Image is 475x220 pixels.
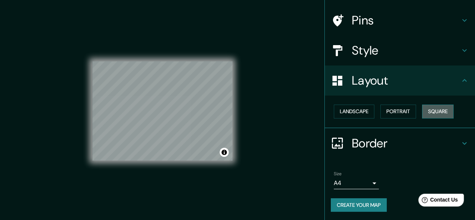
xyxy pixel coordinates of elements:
[92,61,232,161] canvas: Map
[325,65,475,96] div: Layout
[325,35,475,65] div: Style
[352,73,460,88] h4: Layout
[334,170,342,177] label: Size
[334,105,374,118] button: Landscape
[352,43,460,58] h4: Style
[380,105,416,118] button: Portrait
[352,13,460,28] h4: Pins
[352,136,460,151] h4: Border
[422,105,454,118] button: Square
[331,198,387,212] button: Create your map
[325,5,475,35] div: Pins
[220,148,229,157] button: Toggle attribution
[325,128,475,158] div: Border
[334,177,379,189] div: A4
[408,191,467,212] iframe: Help widget launcher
